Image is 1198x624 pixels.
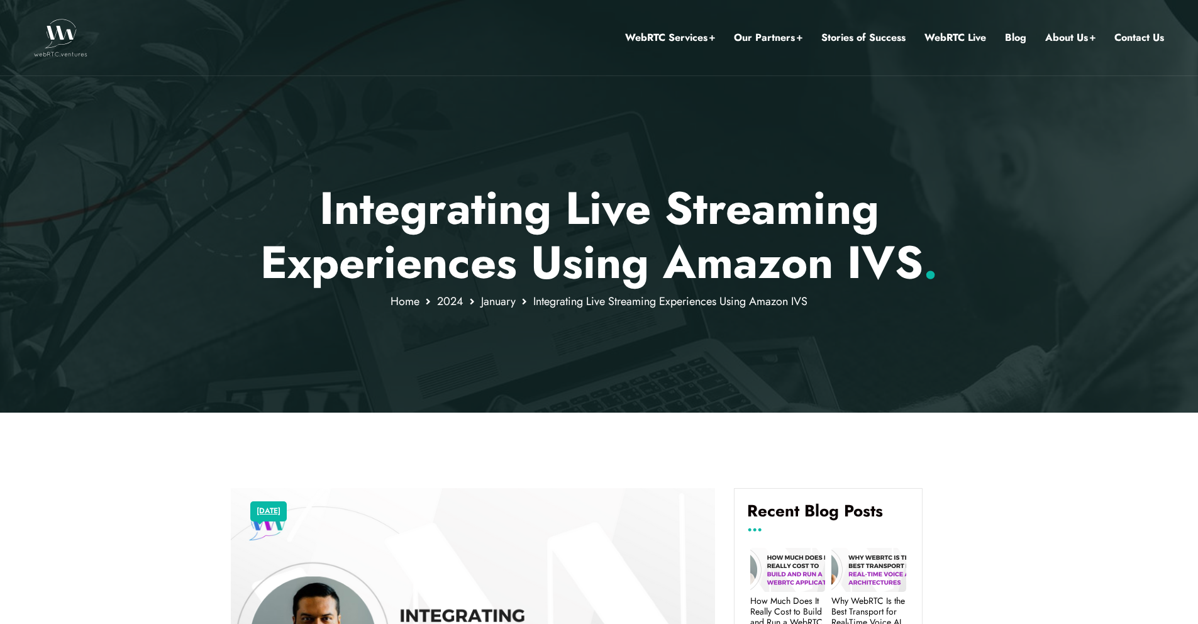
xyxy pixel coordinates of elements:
h1: Integrating Live Streaming Experiences Using Amazon IVS [231,181,967,290]
span: Integrating Live Streaming Experiences Using Amazon IVS [533,293,807,309]
a: [DATE] [257,503,280,520]
a: Home [391,293,419,309]
a: WebRTC Services [625,30,715,46]
h4: Recent Blog Posts [747,501,909,530]
a: January [481,293,516,309]
a: 2024 [437,293,463,309]
a: Contact Us [1114,30,1164,46]
a: WebRTC Live [924,30,986,46]
a: Our Partners [734,30,802,46]
a: Stories of Success [821,30,906,46]
img: WebRTC.ventures [34,19,87,57]
span: . [923,230,938,295]
a: About Us [1045,30,1095,46]
a: Blog [1005,30,1026,46]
